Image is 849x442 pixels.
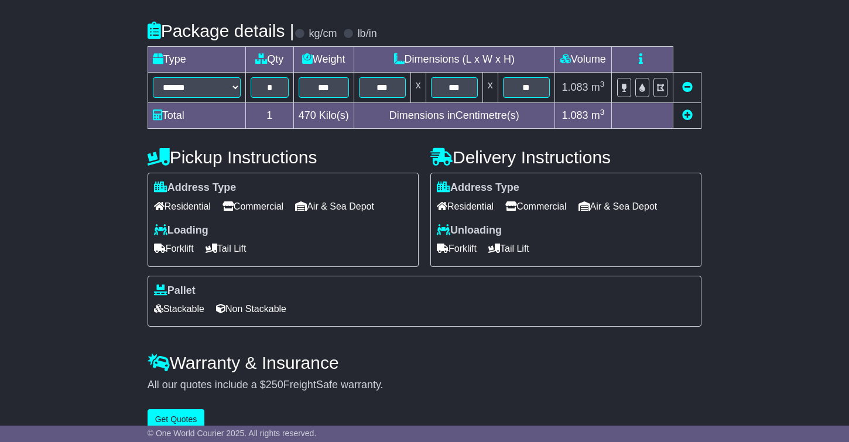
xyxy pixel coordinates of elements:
[682,109,693,121] a: Add new item
[154,239,194,258] span: Forklift
[293,103,354,129] td: Kilo(s)
[293,47,354,73] td: Weight
[148,103,245,129] td: Total
[591,109,605,121] span: m
[437,181,519,194] label: Address Type
[358,28,377,40] label: lb/in
[245,47,293,73] td: Qty
[148,148,419,167] h4: Pickup Instructions
[148,409,205,430] button: Get Quotes
[591,81,605,93] span: m
[154,285,196,297] label: Pallet
[245,103,293,129] td: 1
[562,109,588,121] span: 1.083
[154,197,211,215] span: Residential
[354,47,554,73] td: Dimensions (L x W x H)
[410,73,426,103] td: x
[154,181,237,194] label: Address Type
[600,108,605,117] sup: 3
[148,47,245,73] td: Type
[206,239,247,258] span: Tail Lift
[437,197,494,215] span: Residential
[578,197,658,215] span: Air & Sea Depot
[148,429,317,438] span: © One World Courier 2025. All rights reserved.
[488,239,529,258] span: Tail Lift
[354,103,554,129] td: Dimensions in Centimetre(s)
[430,148,701,167] h4: Delivery Instructions
[154,224,208,237] label: Loading
[554,47,611,73] td: Volume
[148,21,295,40] h4: Package details |
[148,353,702,372] h4: Warranty & Insurance
[295,197,374,215] span: Air & Sea Depot
[309,28,337,40] label: kg/cm
[682,81,693,93] a: Remove this item
[437,239,477,258] span: Forklift
[482,73,498,103] td: x
[216,300,286,318] span: Non Stackable
[562,81,588,93] span: 1.083
[437,224,502,237] label: Unloading
[148,379,702,392] div: All our quotes include a $ FreightSafe warranty.
[600,80,605,88] sup: 3
[266,379,283,390] span: 250
[222,197,283,215] span: Commercial
[299,109,316,121] span: 470
[154,300,204,318] span: Stackable
[505,197,566,215] span: Commercial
